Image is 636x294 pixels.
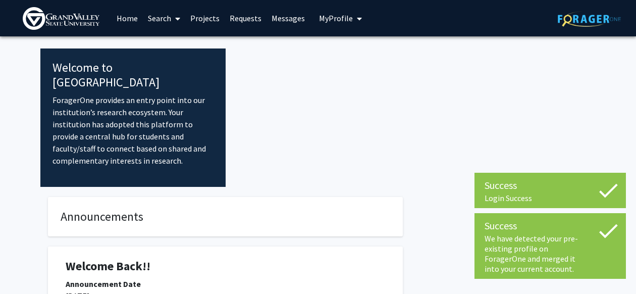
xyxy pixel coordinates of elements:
p: ForagerOne provides an entry point into our institution’s research ecosystem. Your institution ha... [52,94,214,167]
h4: Welcome to [GEOGRAPHIC_DATA] [52,61,214,90]
a: Requests [225,1,267,36]
div: Success [485,178,616,193]
div: Announcement Date [66,278,385,290]
div: Success [485,218,616,233]
a: Messages [267,1,310,36]
h4: Announcements [61,210,390,224]
img: Grand Valley State University Logo [23,7,99,30]
img: ForagerOne Logo [558,11,621,27]
div: We have detected your pre-existing profile on ForagerOne and merged it into your current account. [485,233,616,274]
a: Search [143,1,185,36]
span: My Profile [319,13,353,23]
div: Login Success [485,193,616,203]
a: Projects [185,1,225,36]
a: Home [112,1,143,36]
h1: Welcome Back!! [66,259,385,274]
